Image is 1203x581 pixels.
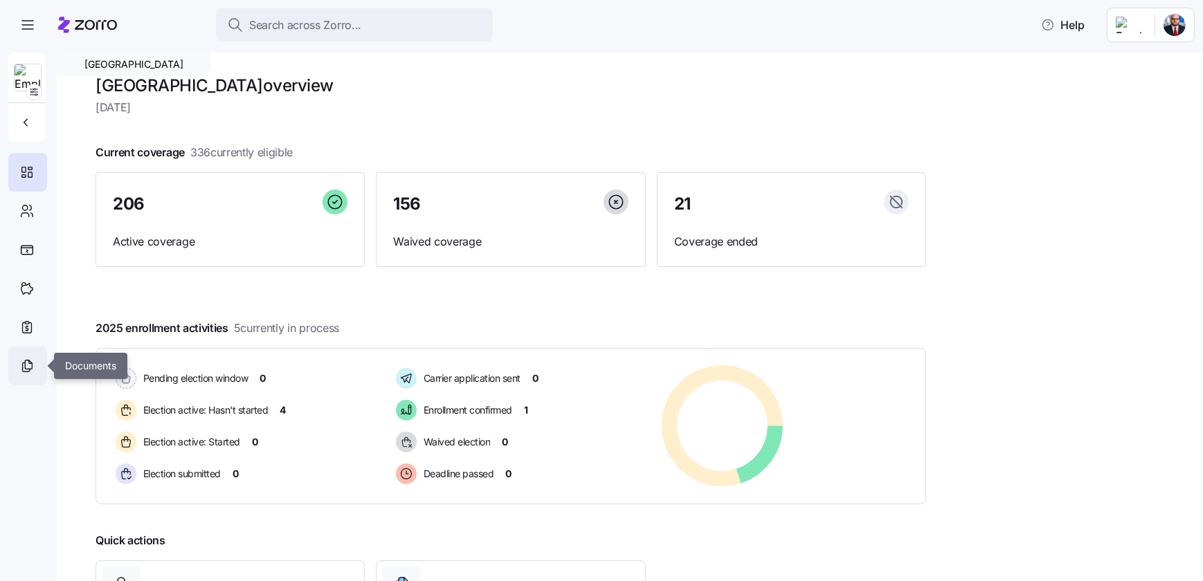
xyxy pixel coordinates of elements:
[419,467,494,481] span: Deadline passed
[1116,17,1143,33] img: Employer logo
[502,435,508,449] span: 0
[419,435,491,449] span: Waived election
[674,233,909,250] span: Coverage ended
[96,532,165,549] span: Quick actions
[674,196,691,212] span: 21
[505,467,512,481] span: 0
[419,371,521,385] span: Carrier application sent
[96,320,339,337] span: 2025 enrollment activities
[190,144,293,161] span: 336 currently eligible
[393,233,628,250] span: Waived coverage
[419,403,512,417] span: Enrollment confirmed
[139,371,248,385] span: Pending election window
[1164,14,1186,36] img: 881f64db-862a-4d68-9582-1fb6ded42eab-1756395676831.jpeg
[113,233,347,250] span: Active coverage
[57,53,211,76] div: [GEOGRAPHIC_DATA]
[216,8,493,41] button: Search across Zorro...
[96,75,926,96] h1: [GEOGRAPHIC_DATA] overview
[280,403,287,417] span: 4
[139,403,269,417] span: Election active: Hasn't started
[532,371,539,385] span: 0
[234,320,339,337] span: 5 currently in process
[393,196,421,212] span: 156
[139,467,221,481] span: Election submitted
[15,64,41,92] img: Employer logo
[96,99,926,116] span: [DATE]
[1030,11,1096,39] button: Help
[113,196,145,212] span: 206
[233,467,239,481] span: 0
[249,17,361,34] span: Search across Zorro...
[524,403,528,417] span: 1
[1041,17,1085,33] span: Help
[96,144,293,161] span: Current coverage
[252,435,258,449] span: 0
[139,435,240,449] span: Election active: Started
[260,371,266,385] span: 0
